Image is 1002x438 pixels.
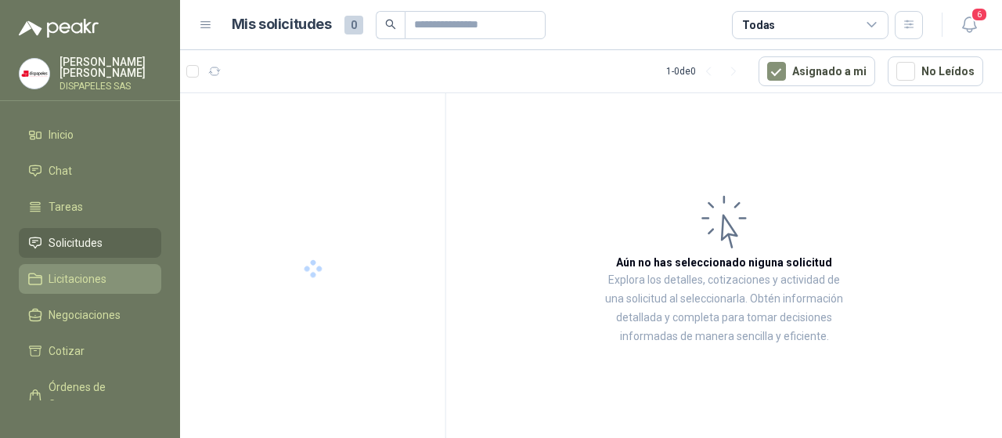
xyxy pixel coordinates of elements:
span: Negociaciones [49,306,121,324]
p: DISPAPELES SAS [59,81,161,91]
span: Tareas [49,198,83,215]
button: 6 [955,11,983,39]
span: 0 [344,16,363,34]
span: Inicio [49,126,74,143]
a: Inicio [19,120,161,150]
div: Todas [742,16,775,34]
h1: Mis solicitudes [232,13,332,36]
span: Solicitudes [49,234,103,252]
a: Negociaciones [19,300,161,330]
span: Licitaciones [49,270,106,288]
p: Explora los detalles, cotizaciones y actividad de una solicitud al seleccionarla. Obtén informaci... [603,271,845,346]
img: Logo peakr [19,19,99,38]
span: 6 [971,7,988,22]
div: 1 - 0 de 0 [666,59,746,84]
a: Tareas [19,192,161,222]
button: Asignado a mi [759,56,875,86]
a: Licitaciones [19,264,161,294]
span: search [385,19,396,30]
a: Solicitudes [19,228,161,258]
span: Cotizar [49,342,85,360]
p: [PERSON_NAME] [PERSON_NAME] [59,56,161,78]
a: Cotizar [19,336,161,366]
span: Órdenes de Compra [49,378,146,413]
img: Company Logo [20,59,49,89]
a: Órdenes de Compra [19,372,161,419]
a: Chat [19,156,161,186]
h3: Aún no has seleccionado niguna solicitud [616,254,832,271]
button: No Leídos [888,56,983,86]
span: Chat [49,162,72,179]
